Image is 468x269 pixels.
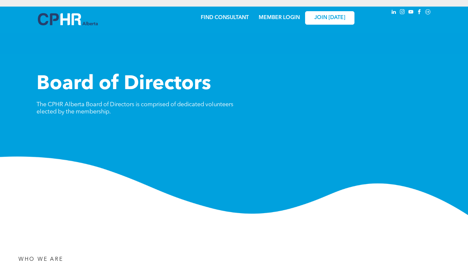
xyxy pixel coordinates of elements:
[390,8,397,17] a: linkedin
[416,8,423,17] a: facebook
[424,8,431,17] a: Social network
[305,11,354,25] a: JOIN [DATE]
[38,13,98,25] img: A blue and white logo for cp alberta
[314,15,345,21] span: JOIN [DATE]
[37,74,211,94] span: Board of Directors
[37,102,233,115] span: The CPHR Alberta Board of Directors is comprised of dedicated volunteers elected by the membership.
[407,8,414,17] a: youtube
[201,15,249,20] a: FIND CONSULTANT
[259,15,300,20] a: MEMBER LOGIN
[18,257,63,262] span: WHO WE ARE
[399,8,406,17] a: instagram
